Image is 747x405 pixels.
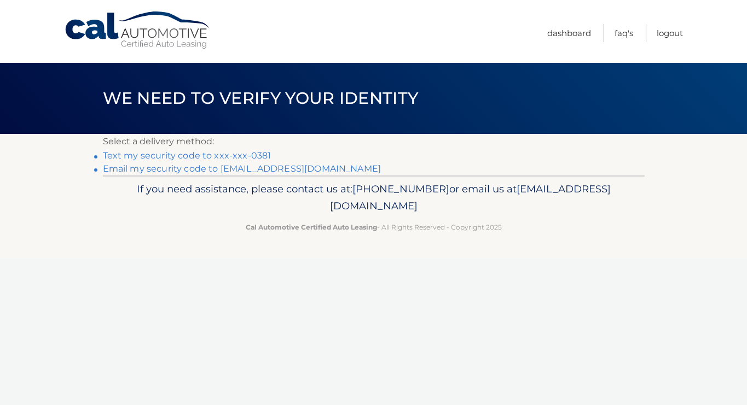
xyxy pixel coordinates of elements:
strong: Cal Automotive Certified Auto Leasing [246,223,377,231]
a: Text my security code to xxx-xxx-0381 [103,150,271,161]
a: Cal Automotive [64,11,212,50]
a: Email my security code to [EMAIL_ADDRESS][DOMAIN_NAME] [103,163,381,174]
a: Dashboard [547,24,591,42]
p: - All Rights Reserved - Copyright 2025 [110,221,638,233]
span: [PHONE_NUMBER] [352,183,449,195]
p: If you need assistance, please contact us at: or email us at [110,180,638,215]
a: Logout [657,24,683,42]
a: FAQ's [615,24,633,42]
p: Select a delivery method: [103,134,645,149]
span: We need to verify your identity [103,88,419,108]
